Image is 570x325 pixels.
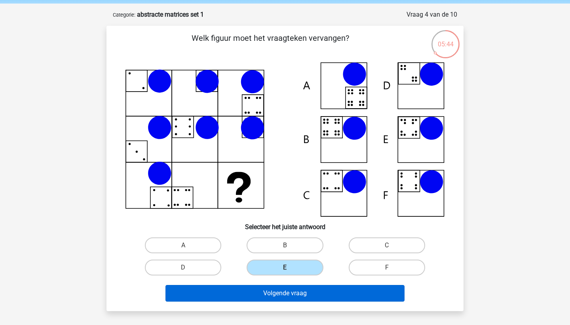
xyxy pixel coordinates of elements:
[119,32,421,56] p: Welk figuur moet het vraagteken vervangen?
[165,285,405,302] button: Volgende vraag
[137,11,204,18] strong: abstracte matrices set 1
[113,12,135,18] small: Categorie:
[431,29,460,49] div: 05:44
[145,260,221,275] label: D
[247,237,323,253] label: B
[349,260,425,275] label: F
[145,237,221,253] label: A
[349,237,425,253] label: C
[119,217,451,231] h6: Selecteer het juiste antwoord
[247,260,323,275] label: E
[407,10,457,19] div: Vraag 4 van de 10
